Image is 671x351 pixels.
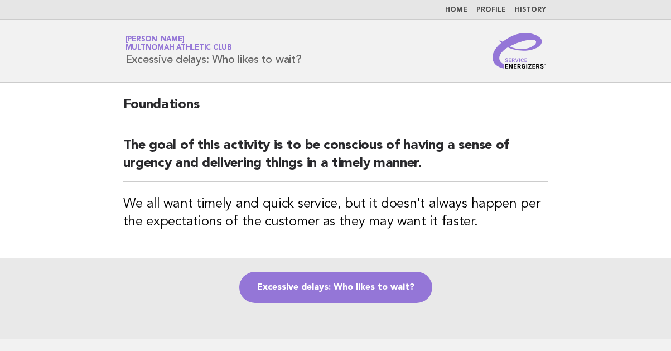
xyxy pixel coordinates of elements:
[239,272,432,303] a: Excessive delays: Who likes to wait?
[476,7,506,13] a: Profile
[125,36,232,51] a: [PERSON_NAME]Multnomah Athletic Club
[515,7,546,13] a: History
[123,137,548,182] h2: The goal of this activity is to be conscious of having a sense of urgency and delivering things i...
[123,96,548,123] h2: Foundations
[445,7,467,13] a: Home
[493,33,546,69] img: Service Energizers
[125,45,232,52] span: Multnomah Athletic Club
[123,195,548,231] h3: We all want timely and quick service, but it doesn't always happen per the expectations of the cu...
[125,36,302,65] h1: Excessive delays: Who likes to wait?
